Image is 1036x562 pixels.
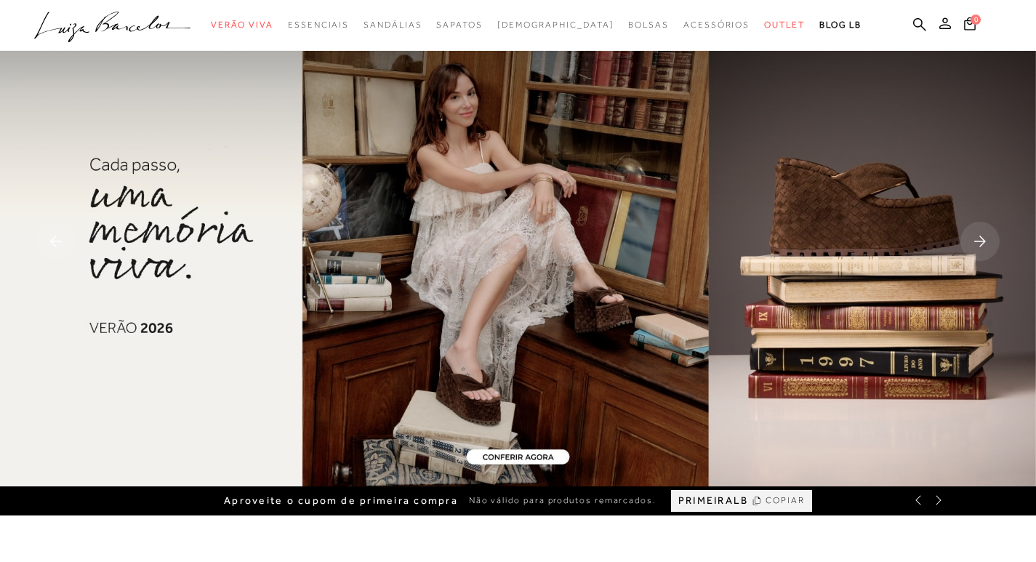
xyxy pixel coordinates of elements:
span: [DEMOGRAPHIC_DATA] [497,20,614,30]
span: PRIMEIRALB [678,494,748,507]
a: BLOG LB [819,12,862,39]
span: Sapatos [436,20,482,30]
span: Não válido para produtos remarcados. [469,494,656,507]
a: noSubCategoriesText [683,12,750,39]
span: Acessórios [683,20,750,30]
span: Aproveite o cupom de primeira compra [224,494,458,507]
span: Sandálias [364,20,422,30]
span: Verão Viva [211,20,273,30]
a: noSubCategoriesText [211,12,273,39]
span: Essenciais [288,20,349,30]
a: noSubCategoriesText [628,12,669,39]
span: Bolsas [628,20,669,30]
span: BLOG LB [819,20,862,30]
a: noSubCategoriesText [497,12,614,39]
a: noSubCategoriesText [288,12,349,39]
span: Outlet [764,20,805,30]
button: 0 [960,16,980,36]
a: noSubCategoriesText [364,12,422,39]
span: 0 [971,15,981,25]
span: COPIAR [766,494,805,507]
a: noSubCategoriesText [764,12,805,39]
a: noSubCategoriesText [436,12,482,39]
